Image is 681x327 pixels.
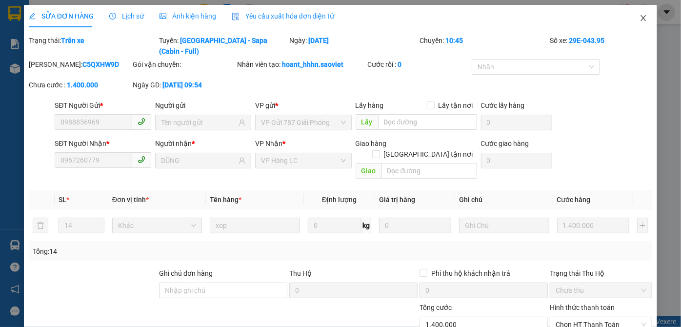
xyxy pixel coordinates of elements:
input: Cước lấy hàng [481,115,552,130]
span: [GEOGRAPHIC_DATA] tận nơi [380,149,477,160]
span: edit [29,13,36,20]
b: 29E-043.95 [569,37,604,44]
input: Ghi Chú [459,218,549,233]
span: picture [160,13,166,20]
span: Thu Hộ [289,269,312,277]
div: Gói vận chuyển: [133,59,236,70]
img: icon [232,13,240,20]
div: Tuyến: [158,35,288,57]
span: clock-circle [109,13,116,20]
label: Hình thức thanh toán [550,304,615,311]
div: Người gửi [155,100,251,111]
b: hoant_hhhn.saoviet [282,61,343,68]
span: Lịch sử [109,12,144,20]
span: Chưa thu [556,283,646,298]
span: VP Hàng LC [261,153,345,168]
div: Chưa cước : [29,80,131,90]
span: kg [361,218,371,233]
input: VD: Bàn, Ghế [210,218,300,233]
span: user [239,119,245,126]
input: Dọc đường [381,163,477,179]
input: 0 [379,218,451,233]
button: delete [33,218,48,233]
b: 10:45 [445,37,463,44]
div: Cước rồi : [367,59,470,70]
span: Giao [356,163,381,179]
div: Trạng thái: [28,35,158,57]
input: Dọc đường [378,114,477,130]
span: VP Nhận [255,140,282,147]
span: Giao hàng [356,140,387,147]
b: Trên xe [61,37,84,44]
input: Cước giao hàng [481,153,552,168]
span: Cước hàng [557,196,591,204]
input: Ghi chú đơn hàng [159,283,287,298]
span: Lấy hàng [356,102,384,109]
b: 0 [398,61,401,68]
span: Tên hàng [210,196,241,204]
span: close [640,14,647,22]
label: Ghi chú đơn hàng [159,269,213,277]
input: Tên người gửi [161,117,237,128]
span: phone [138,118,145,125]
div: Ngày: [288,35,419,57]
div: Trạng thái Thu Hộ [550,268,652,279]
button: plus [637,218,649,233]
b: [DATE] 09:54 [163,81,202,89]
span: Phí thu hộ khách nhận trả [427,268,514,279]
span: SỬA ĐƠN HÀNG [29,12,94,20]
div: Chuyến: [419,35,549,57]
label: Cước giao hàng [481,140,529,147]
span: SL [59,196,66,204]
button: Close [630,5,657,32]
b: 1.400.000 [67,81,98,89]
label: Cước lấy hàng [481,102,525,109]
span: VP Gửi 787 Giải Phóng [261,115,345,130]
span: Khác [118,218,197,233]
span: Ảnh kiện hàng [160,12,216,20]
b: C5QXHW9D [82,61,119,68]
span: Đơn vị tính [112,196,149,204]
div: Nhân viên tạo: [237,59,365,70]
div: [PERSON_NAME]: [29,59,131,70]
div: Số xe: [549,35,653,57]
span: phone [138,156,145,163]
div: Ngày GD: [133,80,236,90]
div: SĐT Người Gửi [55,100,151,111]
div: Tổng: 14 [33,246,263,257]
b: [GEOGRAPHIC_DATA] - Sapa (Cabin - Full) [159,37,267,55]
div: SĐT Người Nhận [55,138,151,149]
span: Giá trị hàng [379,196,415,204]
span: Định lượng [322,196,357,204]
input: 0 [557,218,629,233]
span: Lấy [356,114,378,130]
input: Tên người nhận [161,155,237,166]
span: Yêu cầu xuất hóa đơn điện tử [232,12,335,20]
span: user [239,157,245,164]
span: Tổng cước [420,304,452,311]
span: Lấy tận nơi [435,100,477,111]
div: VP gửi [255,100,351,111]
th: Ghi chú [455,190,553,209]
div: Người nhận [155,138,251,149]
b: [DATE] [308,37,329,44]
